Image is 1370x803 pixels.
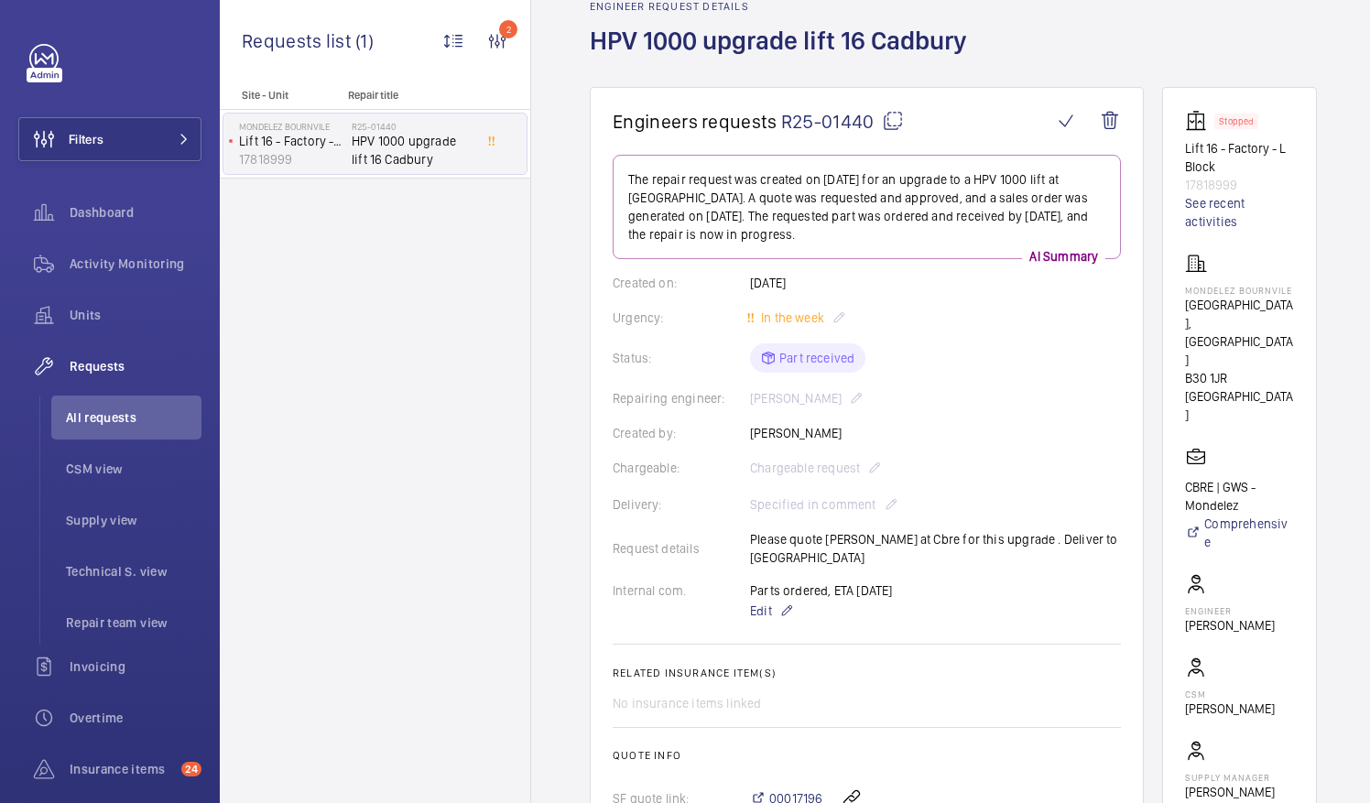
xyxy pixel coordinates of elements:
p: Site - Unit [220,89,341,102]
span: Repair team view [66,613,201,632]
p: 17818999 [239,150,344,168]
p: [PERSON_NAME] [1185,700,1275,718]
p: Engineer [1185,605,1275,616]
p: [GEOGRAPHIC_DATA], [GEOGRAPHIC_DATA] [1185,296,1294,369]
span: Engineers requests [613,110,777,133]
span: 24 [181,762,201,776]
p: Lift 16 - Factory - L Block [1185,139,1294,176]
p: 17818999 [1185,176,1294,194]
span: Technical S. view [66,562,201,581]
button: Filters [18,117,201,161]
span: Dashboard [70,203,201,222]
p: Supply manager [1185,772,1294,783]
span: Activity Monitoring [70,255,201,273]
p: B30 1JR [GEOGRAPHIC_DATA] [1185,369,1294,424]
p: Mondelez Bournvile [1185,285,1294,296]
h2: Quote info [613,749,1121,762]
p: Mondelez Bournvile [239,121,344,132]
h1: HPV 1000 upgrade lift 16 Cadbury [590,24,978,87]
p: The repair request was created on [DATE] for an upgrade to a HPV 1000 lift at [GEOGRAPHIC_DATA]. ... [628,170,1105,244]
p: AI Summary [1022,247,1105,266]
span: Filters [69,130,103,148]
span: Insurance items [70,760,174,778]
span: Supply view [66,511,201,529]
h2: R25-01440 [352,121,473,132]
span: Requests [70,357,201,375]
img: elevator.svg [1185,110,1214,132]
a: Comprehensive [1185,515,1294,551]
p: Repair title [348,89,469,102]
h2: Related insurance item(s) [613,667,1121,679]
span: Invoicing [70,657,201,676]
span: All requests [66,408,201,427]
a: See recent activities [1185,194,1294,231]
p: CBRE | GWS - Mondelez [1185,478,1294,515]
span: Requests list [242,29,355,52]
span: HPV 1000 upgrade lift 16 Cadbury [352,132,473,168]
p: [PERSON_NAME] [1185,616,1275,635]
span: CSM view [66,460,201,478]
span: Edit [750,602,772,620]
span: Units [70,306,201,324]
p: Lift 16 - Factory - L Block [239,132,344,150]
span: Overtime [70,709,201,727]
p: Stopped [1219,118,1254,125]
p: CSM [1185,689,1275,700]
span: R25-01440 [781,110,904,133]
